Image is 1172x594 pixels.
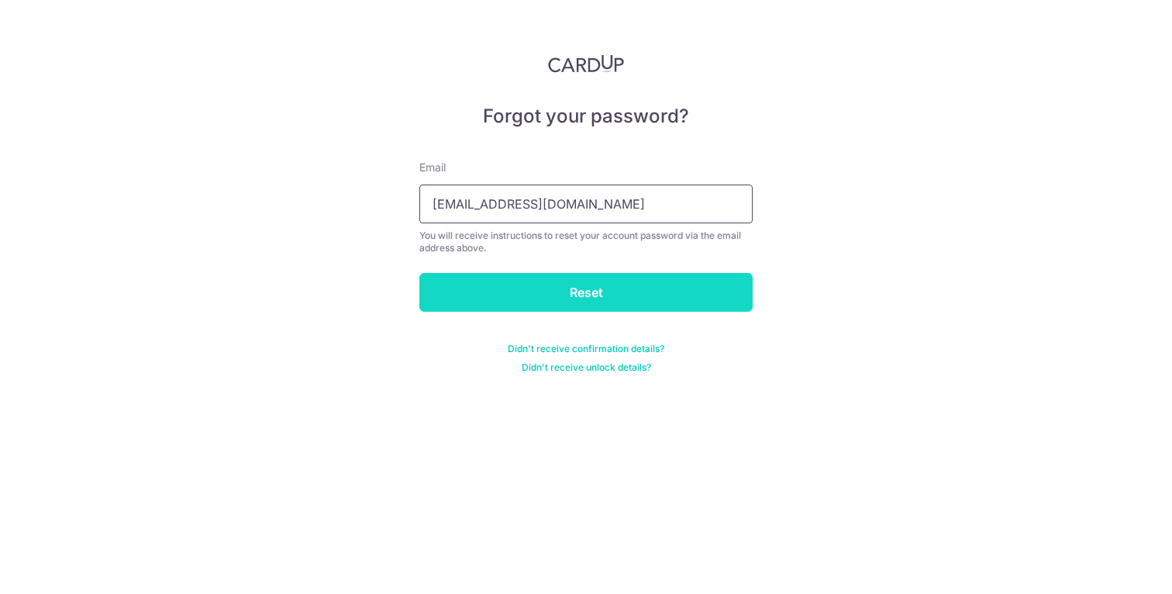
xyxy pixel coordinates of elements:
[548,54,624,73] img: CardUp Logo
[419,230,753,254] div: You will receive instructions to reset your account password via the email address above.
[419,160,446,175] label: Email
[419,185,753,223] input: Enter your Email
[508,343,664,355] a: Didn't receive confirmation details?
[419,273,753,312] input: Reset
[419,104,753,129] h5: Forgot your password?
[522,361,651,374] a: Didn't receive unlock details?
